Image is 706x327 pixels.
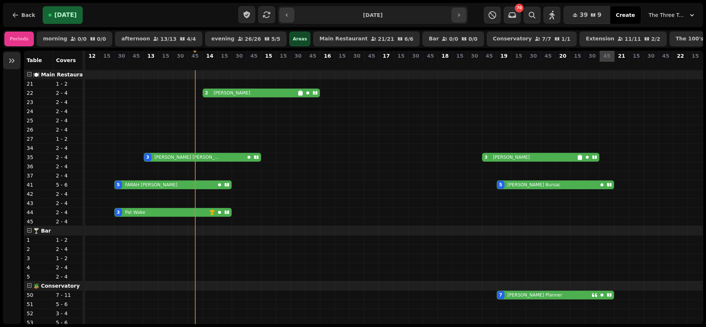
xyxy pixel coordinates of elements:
button: 399 [564,6,610,24]
p: 0 [634,61,639,68]
p: 15 [692,52,699,60]
button: Expand sidebar [3,52,20,69]
p: 2 [207,61,213,68]
p: 2 - 4 [56,190,79,198]
p: 12 [89,52,96,60]
span: 9 [598,12,602,18]
p: 19 [500,52,507,60]
p: 37 [27,172,50,179]
span: Table [27,57,42,63]
p: FARAH [PERSON_NAME] [125,182,178,188]
div: 5 [499,182,502,188]
p: 30 [530,52,537,60]
p: 0 [236,61,242,68]
button: evening26/265/5 [205,32,287,46]
p: 0 / 0 [78,36,87,42]
div: 3 [146,154,149,160]
p: 2 - 4 [56,98,79,106]
button: Bar0/00/0 [422,32,484,46]
p: 3 [148,61,154,68]
p: 41 [27,181,50,188]
p: 30 [648,52,655,60]
p: 42 [27,190,50,198]
p: 3 [486,61,492,68]
p: 21 / 21 [378,36,394,42]
p: 0 [648,61,654,68]
p: 30 [589,52,596,60]
p: 18 [442,52,449,60]
p: 0 [575,61,581,68]
button: Back [6,6,41,24]
span: Create [616,12,635,18]
p: 25 [27,117,50,124]
p: 15 [515,52,522,60]
p: 15 [265,52,272,60]
p: 44 [27,209,50,216]
p: 2 - 4 [56,126,79,133]
div: 2 [205,90,208,96]
p: 0 [472,61,478,68]
p: 0 [163,61,169,68]
p: 27 [27,135,50,143]
div: Areas [289,32,310,46]
p: afternoon [121,36,150,42]
p: 5 - 6 [56,181,79,188]
p: 2 - 4 [56,144,79,152]
p: 15 [221,52,228,60]
p: Pat Wake [125,209,145,215]
span: 🍽️ Main Restaurant [33,72,89,78]
div: 7 [499,292,502,298]
p: 43 [27,200,50,207]
p: 30 [177,52,184,60]
p: 2 - 4 [56,154,79,161]
p: 1 - 2 [56,255,79,262]
p: 0 [413,61,419,68]
p: 2 - 4 [56,273,79,280]
p: 20 [559,52,566,60]
p: 22 [677,52,684,60]
p: 5 - 6 [56,319,79,326]
p: 0 / 0 [97,36,106,42]
p: 0 [295,61,301,68]
p: 0 [604,61,610,68]
button: Conservatory7/71/1 [487,32,577,46]
p: 1 - 2 [56,236,79,244]
p: [PERSON_NAME] [493,154,530,160]
p: 0 [339,61,345,68]
p: 4 [27,264,50,271]
p: 0 [310,61,316,68]
p: 2 - 4 [56,218,79,225]
p: 0 [589,61,595,68]
p: 7 / 7 [542,36,551,42]
p: 30 [353,52,360,60]
p: 45 [486,52,493,60]
p: Extension [586,36,614,42]
p: 2 / 2 [651,36,660,42]
button: [DATE] [43,6,83,24]
p: 51 [27,301,50,308]
p: 15 [339,52,346,60]
p: 53 [27,319,50,326]
button: morning0/00/0 [37,32,112,46]
p: 0 [398,61,404,68]
p: 2 - 4 [56,200,79,207]
p: 3 [27,255,50,262]
p: 1 - 2 [56,80,79,87]
p: 26 [27,126,50,133]
p: 0 [516,61,522,68]
p: 15 [633,52,640,60]
p: 15 [574,52,581,60]
p: 13 [147,52,154,60]
p: 45 [427,52,434,60]
p: 14 [206,52,213,60]
p: 45 [192,52,199,60]
p: Main Restaurant [320,36,368,42]
p: 15 [162,52,169,60]
span: 🍸 Bar [33,228,51,234]
button: The Three Trees [644,8,700,22]
p: 15 [280,52,287,60]
p: 0 [192,61,198,68]
p: 0 [251,61,257,68]
p: 30 [471,52,478,60]
p: 2 - 4 [56,89,79,97]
